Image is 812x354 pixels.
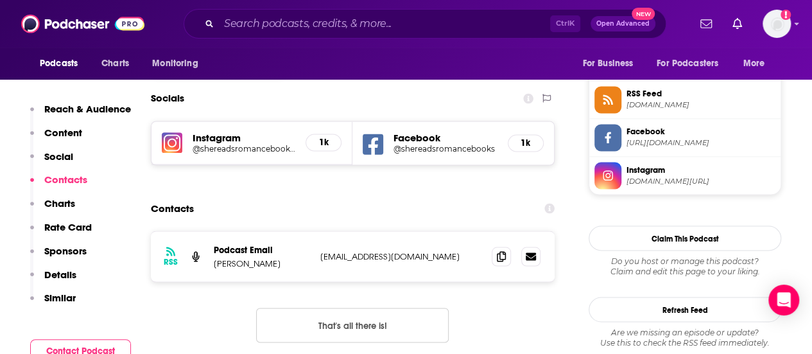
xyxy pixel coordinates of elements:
a: Facebook[URL][DOMAIN_NAME] [594,124,775,151]
h5: Facebook [393,132,497,144]
p: Sponsors [44,245,87,257]
button: Content [30,127,82,150]
span: Logged in as AtriaBooks [763,10,791,38]
button: Rate Card [30,221,92,245]
p: Rate Card [44,221,92,233]
button: Charts [30,197,75,221]
span: Ctrl K [550,15,580,32]
a: Show notifications dropdown [695,13,717,35]
a: @shereadsromancebooksblog [193,144,295,154]
span: Instagram [626,164,775,175]
p: [PERSON_NAME] [214,258,310,269]
button: Show profile menu [763,10,791,38]
div: Open Intercom Messenger [768,285,799,315]
p: Contacts [44,173,87,186]
button: Nothing here. [256,308,449,342]
button: open menu [648,51,737,76]
h5: 1k [519,137,533,148]
span: RSS Feed [626,88,775,100]
h5: Instagram [193,132,295,144]
p: Charts [44,197,75,209]
p: Podcast Email [214,244,310,255]
p: Content [44,127,82,139]
span: More [743,55,765,73]
p: Details [44,269,76,281]
input: Search podcasts, credits, & more... [219,13,550,34]
span: For Podcasters [657,55,718,73]
a: Charts [93,51,137,76]
h2: Socials [151,86,184,111]
p: [EMAIL_ADDRESS][DOMAIN_NAME] [320,251,481,261]
button: Similar [30,292,76,315]
p: Reach & Audience [44,103,131,115]
span: New [632,8,655,20]
button: Open AdvancedNew [591,16,655,31]
button: Claim This Podcast [589,226,781,251]
button: Reach & Audience [30,103,131,127]
span: Charts [101,55,129,73]
p: Similar [44,292,76,304]
div: Search podcasts, credits, & more... [184,9,666,39]
a: @shereadsromancebooks [393,144,497,154]
h2: Contacts [151,196,194,220]
a: Instagram[DOMAIN_NAME][URL] [594,162,775,189]
button: Sponsors [30,245,87,269]
h5: 1k [316,137,331,148]
div: Claim and edit this page to your liking. [589,256,781,276]
span: Do you host or manage this podcast? [589,256,781,266]
span: Open Advanced [596,21,650,27]
img: User Profile [763,10,791,38]
span: instagram.com/shereadsromancebooksblog [626,176,775,186]
button: Details [30,269,76,292]
span: https://www.facebook.com/shereadsromancebooks [626,138,775,148]
span: Podcasts [40,55,78,73]
svg: Add a profile image [781,10,791,20]
img: iconImage [162,132,182,153]
span: feeds.acast.com [626,100,775,110]
button: Refresh Feed [589,297,781,322]
button: open menu [734,51,781,76]
button: Social [30,150,73,174]
button: open menu [573,51,649,76]
a: RSS Feed[DOMAIN_NAME] [594,86,775,113]
span: For Business [582,55,633,73]
button: Contacts [30,173,87,197]
p: Social [44,150,73,163]
span: Facebook [626,126,775,137]
div: Are we missing an episode or update? Use this to check the RSS feed immediately. [589,327,781,348]
img: Podchaser - Follow, Share and Rate Podcasts [21,12,144,36]
span: Monitoring [152,55,198,73]
button: open menu [143,51,214,76]
button: open menu [31,51,94,76]
h3: RSS [164,256,178,267]
a: Show notifications dropdown [727,13,747,35]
